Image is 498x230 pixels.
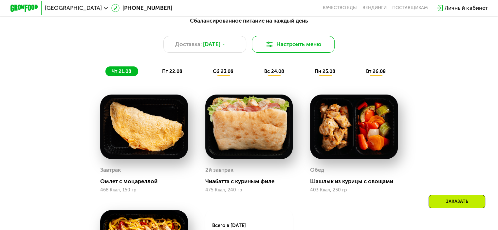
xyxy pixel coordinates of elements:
div: Личный кабинет [445,4,488,12]
div: Шашлык из курицы с овощами [310,178,403,185]
span: пн 25.08 [315,68,335,74]
span: вт 26.08 [366,68,386,74]
span: Доставка: [175,40,202,48]
div: Завтрак [100,165,121,175]
button: Настроить меню [252,36,335,53]
span: вс 24.08 [264,68,284,74]
div: Чиабатта с куриным филе [205,178,298,185]
span: пт 22.08 [162,68,182,74]
div: 2й завтрак [205,165,233,175]
a: Качество еды [323,5,357,11]
div: Обед [310,165,324,175]
a: [PHONE_NUMBER] [111,4,172,12]
div: поставщикам [392,5,428,11]
span: чт 21.08 [112,68,131,74]
div: Заказать [429,195,485,208]
div: 468 Ккал, 150 гр [100,187,188,193]
a: Вендинги [362,5,387,11]
div: 475 Ккал, 240 гр [205,187,293,193]
div: 403 Ккал, 230 гр [310,187,398,193]
div: Омлет с моцареллой [100,178,193,185]
span: [GEOGRAPHIC_DATA] [45,5,102,11]
span: [DATE] [203,40,220,48]
span: сб 23.08 [213,68,233,74]
div: Сбалансированное питание на каждый день [44,16,454,25]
